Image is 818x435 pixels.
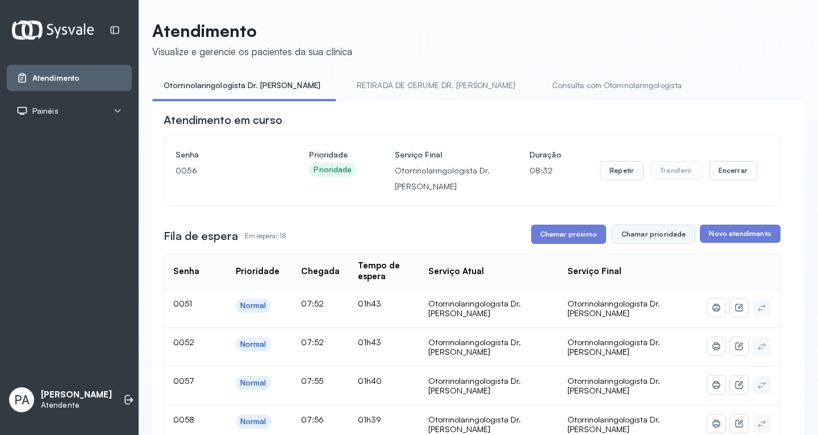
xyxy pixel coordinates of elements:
[529,147,561,163] h4: Duração
[345,76,527,95] a: RETIRADA DE CERUME DR. [PERSON_NAME]
[240,417,266,426] div: Normal
[428,415,550,434] div: Otorrinolaringologista Dr. [PERSON_NAME]
[240,301,266,310] div: Normal
[301,376,323,386] span: 07:55
[301,337,324,347] span: 07:52
[358,415,381,424] span: 01h39
[301,299,324,308] span: 07:52
[567,337,660,357] span: Otorrinolaringologista Dr. [PERSON_NAME]
[567,415,660,434] span: Otorrinolaringologista Dr. [PERSON_NAME]
[567,376,660,396] span: Otorrinolaringologista Dr. [PERSON_NAME]
[650,161,702,180] button: Transferir
[600,161,644,180] button: Repetir
[567,299,660,318] span: Otorrinolaringologista Dr. [PERSON_NAME]
[428,376,550,396] div: Otorrinolaringologista Dr. [PERSON_NAME]
[173,376,194,386] span: 0057
[245,228,286,244] p: Em espera: 18
[176,147,270,163] h4: Senha
[531,225,606,244] button: Chamar próximo
[700,225,780,243] button: Novo atendimento
[240,339,266,349] div: Normal
[395,163,491,194] p: Otorrinolaringologista Dr. [PERSON_NAME]
[32,106,59,116] span: Painéis
[428,266,484,277] div: Serviço Atual
[236,266,279,277] div: Prioridade
[12,20,94,39] img: Logotipo do estabelecimento
[358,260,410,282] div: Tempo de espera
[358,376,382,386] span: 01h40
[173,299,192,308] span: 0051
[709,161,757,180] button: Encerrar
[314,165,352,175] div: Prioridade
[567,266,621,277] div: Serviço Final
[309,147,356,163] h4: Prioridade
[301,266,340,277] div: Chegada
[612,225,696,244] button: Chamar prioridade
[428,337,550,357] div: Otorrinolaringologista Dr. [PERSON_NAME]
[395,147,491,163] h4: Serviço Final
[301,415,324,424] span: 07:56
[41,390,112,400] p: [PERSON_NAME]
[240,378,266,388] div: Normal
[32,73,80,83] span: Atendimento
[164,228,238,244] h3: Fila de espera
[173,266,199,277] div: Senha
[173,337,194,347] span: 0052
[173,415,194,424] span: 0058
[541,76,694,95] a: Consulta com Otorrinolaringologista
[176,163,270,179] p: 0056
[16,72,122,84] a: Atendimento
[152,45,352,57] div: Visualize e gerencie os pacientes da sua clínica
[41,400,112,410] p: Atendente
[428,299,550,318] div: Otorrinolaringologista Dr. [PERSON_NAME]
[358,299,381,308] span: 01h43
[529,163,561,179] p: 08:32
[164,112,282,128] h3: Atendimento em curso
[152,76,332,95] a: Otorrinolaringologista Dr. [PERSON_NAME]
[152,20,352,41] p: Atendimento
[358,337,381,347] span: 01h43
